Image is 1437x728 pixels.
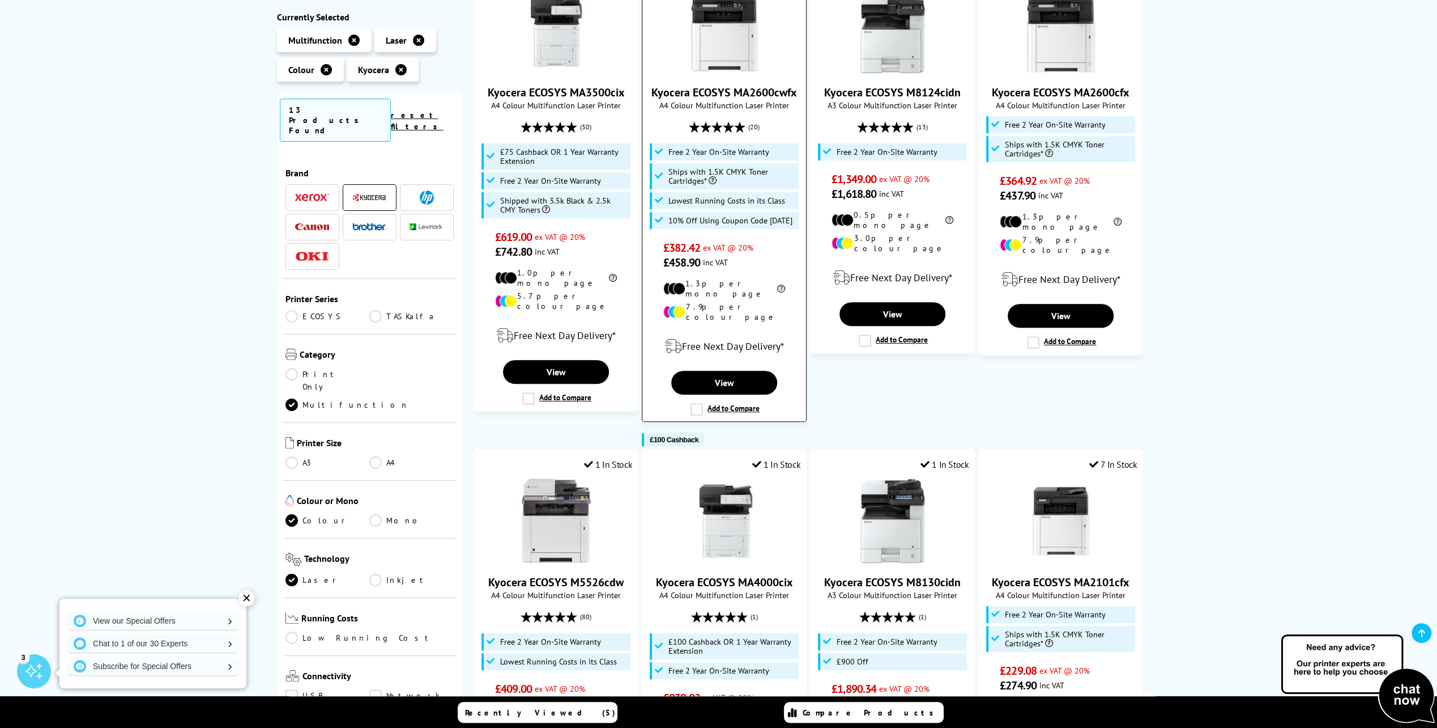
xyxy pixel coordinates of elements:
a: View [671,371,777,395]
span: £382.42 [663,240,700,255]
span: ex VAT @ 20% [1039,665,1090,676]
div: modal_delivery [816,262,969,294]
span: Ships with 1.5K CMYK Toner Cartridges* [1005,140,1133,158]
img: OKI [295,252,329,261]
img: HP [420,191,434,205]
span: ex VAT @ 20% [1039,175,1090,186]
span: (30) [580,116,591,138]
span: (13) [916,116,928,138]
span: Colour [288,64,314,75]
a: Kyocera ECOSYS M5526cdw [488,575,624,590]
span: £742.80 [495,244,532,259]
div: 1 In Stock [920,459,969,470]
a: Kyocera ECOSYS MA3500cix [514,65,599,76]
a: reset filters [391,110,444,132]
span: A4 Colour Multifunction Laser Printer [648,590,800,600]
span: A3 Colour Multifunction Laser Printer [816,590,969,600]
li: 7.9p per colour page [1000,235,1122,255]
div: modal_delivery [480,320,632,352]
a: Kyocera [352,191,386,205]
li: 7.9p per colour page [663,302,785,322]
span: £100 Cashback OR 1 Year Warranty Extension [668,637,796,655]
span: Brand [285,167,454,179]
span: £229.08 [1000,663,1037,678]
li: 0.5p per mono page [832,210,953,230]
a: Canon [295,220,329,234]
img: Category [285,349,297,360]
img: Connectivity [285,671,300,682]
span: Recently Viewed (5) [465,708,616,718]
a: Kyocera ECOSYS MA2600cwfx [651,85,797,100]
span: (1) [751,606,758,628]
span: £1,618.80 [832,187,876,201]
a: TASKalfa [369,310,454,323]
span: A4 Colour Multifunction Laser Printer [648,100,800,111]
span: 13 Products Found [280,99,391,142]
div: ✕ [238,590,254,606]
a: Kyocera ECOSYS M8130cidn [824,575,961,590]
button: £100 Cashback [642,433,704,446]
img: Kyocera ECOSYS MA2101cfx [1018,479,1103,564]
span: Compare Products [803,708,940,718]
li: 1.3p per mono page [663,278,785,299]
span: A3 Colour Multifunction Laser Printer [816,100,969,111]
a: USB [285,690,370,702]
span: Printer Size [297,437,454,451]
a: Kyocera ECOSYS MA4000cix [682,555,767,566]
a: Recently Viewed (5) [458,702,617,723]
span: Printer Series [285,293,454,304]
img: Printer Size [285,437,294,448]
a: Low Running Cost [285,632,454,645]
img: Kyocera ECOSYS M8130cidn [850,479,935,564]
span: ex VAT @ 20% [535,683,585,694]
a: Multifunction [285,399,409,411]
label: Add to Compare [522,392,591,405]
span: inc VAT [879,188,904,199]
span: A4 Colour Multifunction Laser Printer [480,590,632,600]
a: Mono [369,514,454,527]
img: Colour or Mono [285,495,294,506]
span: Free 2 Year On-Site Warranty [668,147,769,156]
span: £274.90 [1000,678,1037,693]
span: Free 2 Year On-Site Warranty [1005,610,1106,619]
span: (1) [919,606,926,628]
span: £619.00 [495,230,532,244]
span: Colour or Mono [297,495,454,509]
a: Xerox [295,191,329,205]
a: Kyocera ECOSYS MA3500cix [488,85,625,100]
li: 3.0p per colour page [832,233,953,253]
a: Kyocera ECOSYS M8124cidn [824,85,961,100]
a: Brother [352,220,386,234]
a: Kyocera ECOSYS MA2101cfx [1018,555,1103,566]
span: inc VAT [1039,680,1064,691]
a: OKI [295,249,329,264]
li: 1.0p per mono page [495,268,617,288]
img: Open Live Chat window [1278,633,1437,726]
a: View [1008,304,1113,328]
span: £75 Cashback OR 1 Year Warranty Extension [500,147,628,166]
span: Ships with 1.5K CMYK Toner Cartridges* [1005,630,1133,648]
a: Inkjet [369,574,454,586]
span: Category [300,349,454,362]
span: £364.92 [1000,173,1037,188]
a: Subscribe for Special Offers [68,657,238,675]
span: A4 Colour Multifunction Laser Printer [984,100,1137,111]
img: Technology [285,553,302,566]
img: Kyocera [352,193,386,202]
a: Chat to 1 of our 30 Experts [68,634,238,653]
a: View [503,360,608,384]
span: Running Costs [301,612,454,627]
li: 5.7p per colour page [495,291,617,311]
div: 1 In Stock [583,459,632,470]
span: inc VAT [703,257,728,268]
img: Lexmark [410,224,444,231]
div: 3 [17,650,29,663]
span: Lowest Running Costs in its Class [668,196,785,205]
a: View our Special Offers [68,612,238,630]
span: Free 2 Year On-Site Warranty [837,637,937,646]
a: Colour [285,514,370,527]
span: Kyocera [358,64,389,75]
a: Print Only [285,368,370,393]
div: modal_delivery [984,264,1137,295]
a: Kyocera ECOSYS M5526cdw [514,555,599,566]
